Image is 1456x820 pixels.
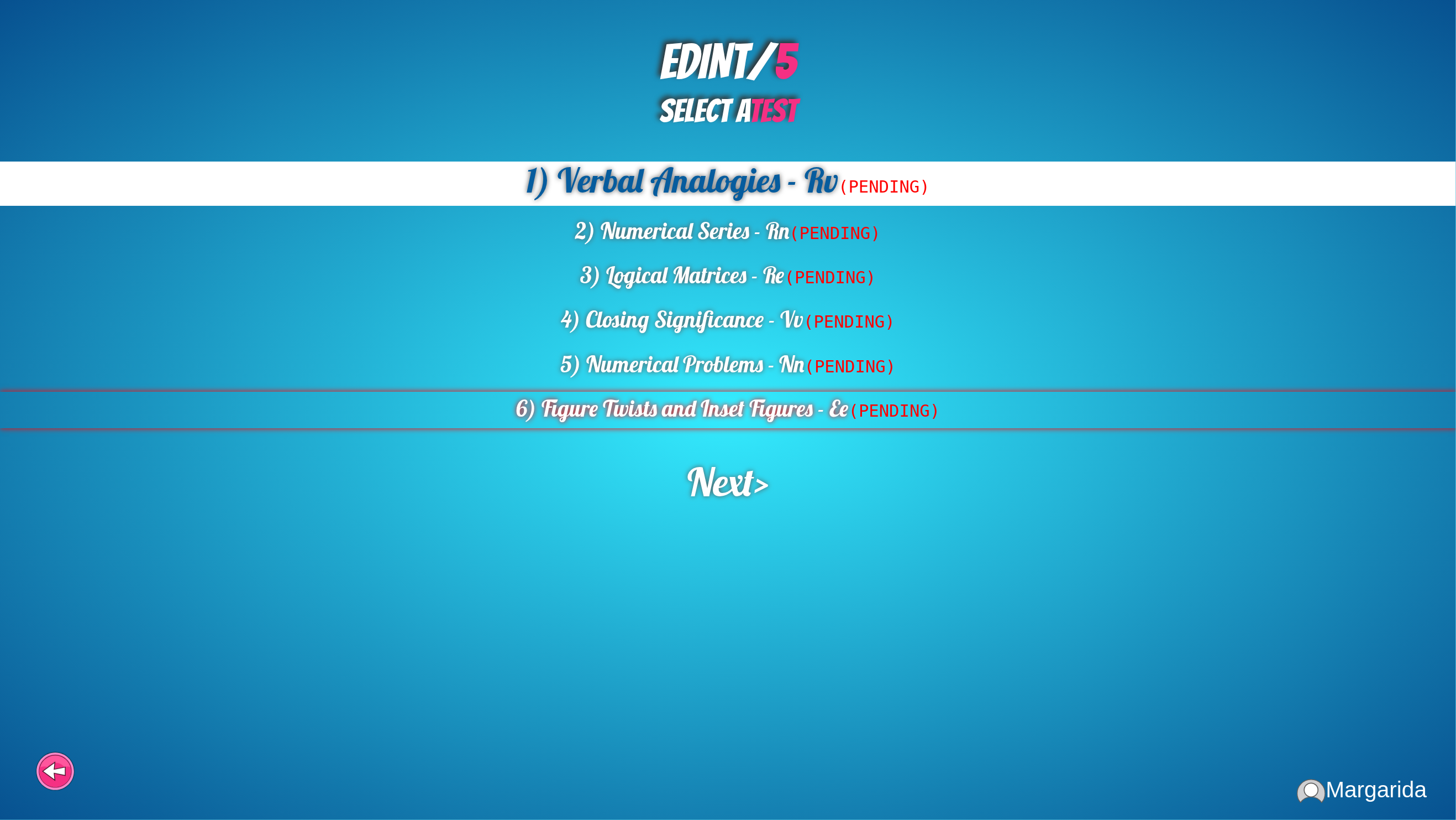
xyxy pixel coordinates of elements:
[749,94,797,128] span: TEST
[774,35,796,88] span: 5
[805,357,896,376] span: (PENDING)
[803,312,895,331] span: (PENDING)
[659,94,797,128] span: SELECT A
[849,401,940,421] span: (PENDING)
[660,35,796,88] b: EDINT/
[838,177,930,196] span: (PENDING)
[684,455,756,508] span: Next
[1297,777,1427,803] div: Margarida
[29,751,81,803] div: Going back to the previous step
[785,268,876,287] span: (PENDING)
[789,224,881,243] span: (PENDING)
